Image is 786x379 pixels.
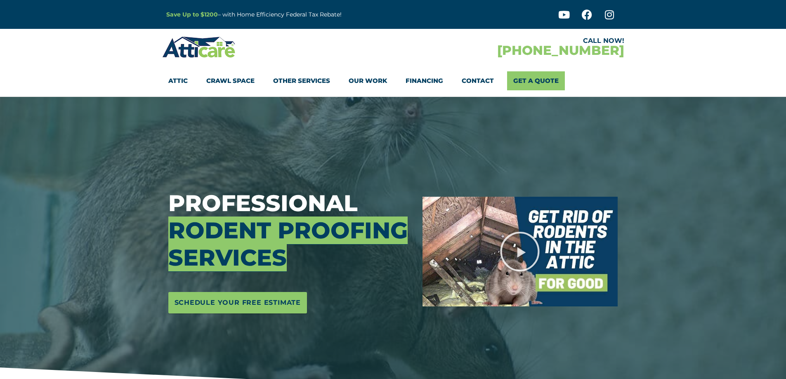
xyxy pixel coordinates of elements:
a: Attic [168,71,188,90]
a: Crawl Space [206,71,255,90]
a: Save Up to $1200 [166,11,218,18]
span: Schedule Your Free Estimate [175,296,301,309]
div: CALL NOW! [393,38,624,44]
a: Other Services [273,71,330,90]
span: Rodent Proofing Services [168,217,408,271]
h3: Professional [168,190,410,271]
a: Our Work [349,71,387,90]
div: Play Video [499,231,541,272]
p: – with Home Efficiency Federal Tax Rebate! [166,10,434,19]
a: Financing [406,71,443,90]
a: Schedule Your Free Estimate [168,292,307,313]
a: Contact [462,71,494,90]
a: Get A Quote [507,71,565,90]
nav: Menu [168,71,618,90]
